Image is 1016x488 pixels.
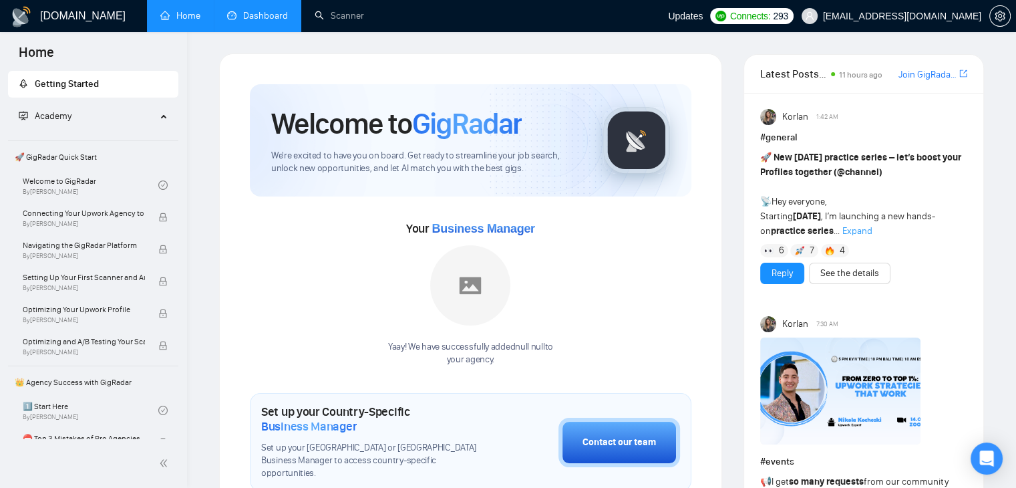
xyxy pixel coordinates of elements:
[809,244,814,257] span: 7
[158,341,168,350] span: lock
[989,11,1011,21] a: setting
[839,70,882,80] span: 11 hours ago
[582,435,656,450] div: Contact our team
[261,442,492,480] span: Set up your [GEOGRAPHIC_DATA] or [GEOGRAPHIC_DATA] Business Manager to access country-specific op...
[23,220,145,228] span: By [PERSON_NAME]
[760,152,961,178] strong: New [DATE] practice series – let’s boost your Profiles together ( )
[158,180,168,190] span: check-circle
[820,266,879,281] a: See the details
[227,10,288,21] a: dashboardDashboard
[760,455,967,469] h1: # events
[23,252,145,260] span: By [PERSON_NAME]
[760,66,827,82] span: Latest Posts from the GigRadar Community
[19,79,28,88] span: rocket
[837,166,879,178] span: @channel
[782,110,808,124] span: Korlan
[23,432,145,445] span: ⛔ Top 3 Mistakes of Pro Agencies
[35,78,99,90] span: Getting Started
[158,406,168,415] span: check-circle
[558,418,680,467] button: Contact our team
[158,277,168,286] span: lock
[816,318,838,330] span: 7:30 AM
[8,71,178,98] li: Getting Started
[730,9,770,23] span: Connects:
[809,263,890,284] button: See the details
[23,316,145,324] span: By [PERSON_NAME]
[315,10,364,21] a: searchScanner
[789,476,864,487] strong: so many requests
[23,348,145,356] span: By [PERSON_NAME]
[715,11,726,21] img: upwork-logo.png
[764,246,774,255] img: 👀
[603,107,670,174] img: gigradar-logo.png
[772,266,793,281] a: Reply
[959,68,967,79] span: export
[990,11,1010,21] span: setting
[35,110,71,122] span: Academy
[771,225,834,237] strong: practice series
[23,335,145,348] span: Optimizing and A/B Testing Your Scanner for Better Results
[805,11,814,21] span: user
[760,152,772,163] span: 🚀
[760,316,776,332] img: Korlan
[760,130,967,145] h1: # general
[795,246,804,255] img: 🚀
[261,404,492,434] h1: Set up your Country-Specific
[158,438,168,447] span: lock
[760,263,804,284] button: Reply
[23,239,145,252] span: Navigating the GigRadar Platform
[23,170,158,200] a: Welcome to GigRadarBy[PERSON_NAME]
[782,317,808,332] span: Korlan
[158,309,168,318] span: lock
[158,213,168,222] span: lock
[760,152,961,237] span: Hey everyone, Starting , I’m launching a new hands-on ...
[23,303,145,316] span: Optimizing Your Upwork Profile
[760,338,920,445] img: F09A0G828LC-Nikola%20Kocheski.png
[160,10,200,21] a: homeHome
[842,225,872,237] span: Expand
[159,457,172,470] span: double-left
[668,11,703,21] span: Updates
[9,369,177,396] span: 👑 Agency Success with GigRadar
[158,245,168,254] span: lock
[406,221,535,236] span: Your
[11,6,32,27] img: logo
[989,5,1011,27] button: setting
[430,245,510,326] img: placeholder.png
[840,244,845,257] span: 4
[773,9,788,23] span: 293
[9,144,177,170] span: 🚀 GigRadar Quick Start
[23,284,145,292] span: By [PERSON_NAME]
[760,109,776,125] img: Korlan
[271,106,522,142] h1: Welcome to
[8,43,65,71] span: Home
[388,341,553,366] div: Yaay! We have successfully added null null to
[23,396,158,425] a: 1️⃣ Start HereBy[PERSON_NAME]
[760,476,772,487] span: 📢
[23,271,145,284] span: Setting Up Your First Scanner and Auto-Bidder
[898,68,957,82] a: Join GigRadar Slack Community
[19,111,28,120] span: fund-projection-screen
[779,244,784,257] span: 6
[825,246,834,255] img: 🔥
[971,443,1003,475] div: Open Intercom Messenger
[271,150,582,175] span: We're excited to have you on board. Get ready to streamline your job search, unlock new opportuni...
[816,111,838,123] span: 1:42 AM
[261,419,357,434] span: Business Manager
[23,207,145,220] span: Connecting Your Upwork Agency to GigRadar
[19,110,71,122] span: Academy
[388,354,553,366] p: your agency .
[432,222,534,235] span: Business Manager
[959,68,967,80] a: export
[760,196,772,207] span: 📡
[412,106,522,142] span: GigRadar
[793,211,821,222] strong: [DATE]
